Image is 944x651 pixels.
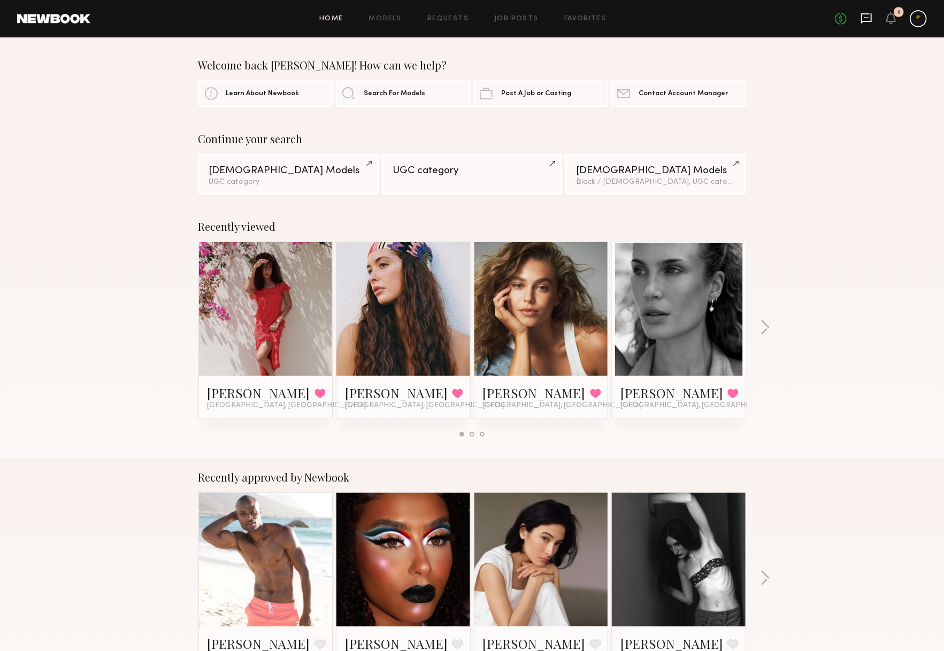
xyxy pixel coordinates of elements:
span: Learn About Newbook [226,90,300,97]
div: [DEMOGRAPHIC_DATA] Models [209,166,368,176]
a: [DEMOGRAPHIC_DATA] ModelsBlack / [DEMOGRAPHIC_DATA], UGC category [565,154,746,195]
a: Favorites [564,15,607,22]
div: Recently viewed [198,220,746,233]
div: Continue your search [198,133,746,145]
span: Contact Account Manager [639,90,728,97]
div: Recently approved by Newbook [198,471,746,484]
a: Post A Job or Casting [473,80,608,107]
div: Black / [DEMOGRAPHIC_DATA], UGC category [576,179,735,186]
a: Search For Models [336,80,471,107]
a: Home [319,15,343,22]
a: UGC category [382,154,562,195]
a: [DEMOGRAPHIC_DATA] ModelsUGC category [198,154,379,195]
a: [PERSON_NAME] [483,384,586,401]
a: Job Posts [494,15,539,22]
a: Learn About Newbook [198,80,333,107]
a: [PERSON_NAME] [345,384,448,401]
span: [GEOGRAPHIC_DATA], [GEOGRAPHIC_DATA] [208,401,367,410]
div: UGC category [209,179,368,186]
div: [DEMOGRAPHIC_DATA] Models [576,166,735,176]
a: Requests [427,15,469,22]
span: Search For Models [364,90,425,97]
span: [GEOGRAPHIC_DATA], [GEOGRAPHIC_DATA] [345,401,504,410]
div: UGC category [393,166,551,176]
a: Contact Account Manager [611,80,746,107]
div: Welcome back [PERSON_NAME]! How can we help? [198,59,746,72]
a: [PERSON_NAME] [208,384,310,401]
div: 1 [897,10,900,15]
span: [GEOGRAPHIC_DATA], [GEOGRAPHIC_DATA] [483,401,642,410]
span: [GEOGRAPHIC_DATA], [GEOGRAPHIC_DATA] [620,401,780,410]
a: Models [369,15,402,22]
a: [PERSON_NAME] [620,384,723,401]
span: Post A Job or Casting [501,90,571,97]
